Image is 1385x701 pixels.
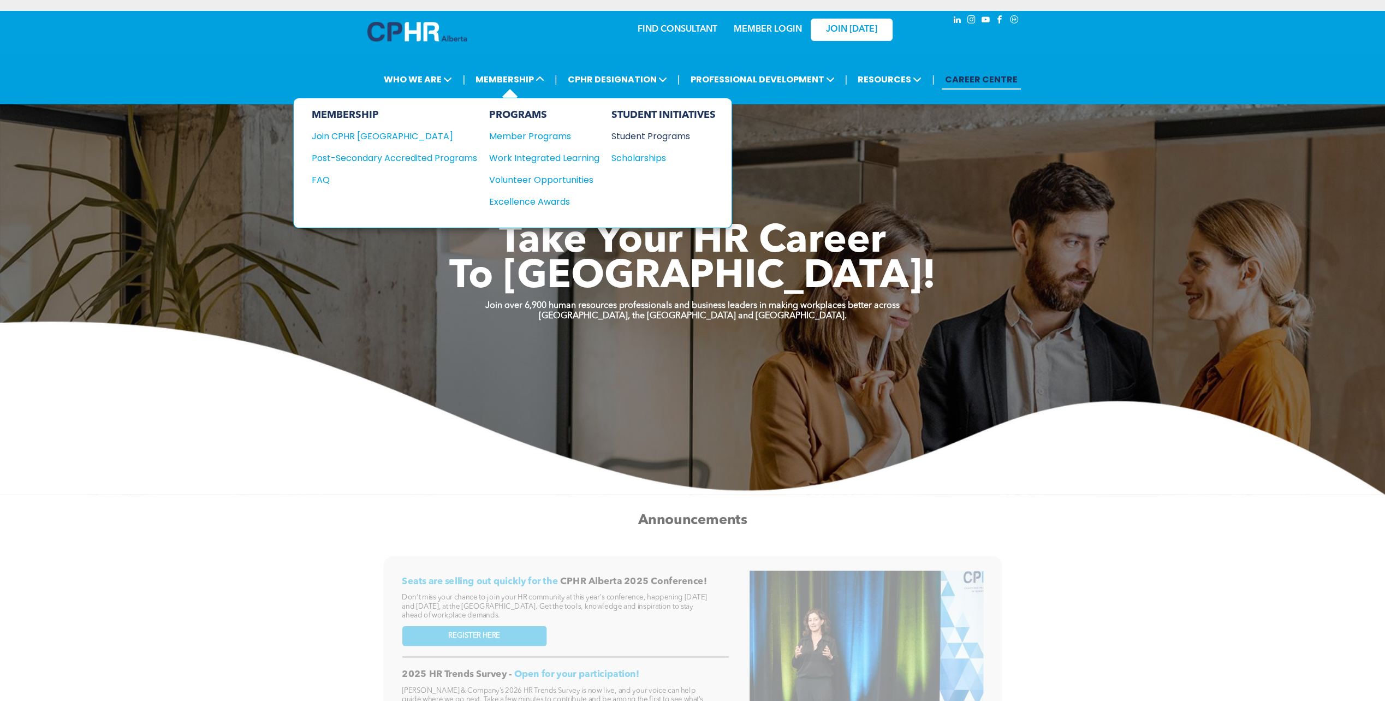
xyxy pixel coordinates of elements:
[611,129,715,143] a: Student Programs
[402,577,557,586] span: Seats are selling out quickly for the
[489,173,599,187] a: Volunteer Opportunities
[952,14,964,28] a: linkedin
[381,69,455,90] span: WHO WE ARE
[499,222,886,262] span: Take Your HR Career
[489,129,588,143] div: Member Programs
[402,626,546,646] a: REGISTER HERE
[485,301,900,310] strong: Join over 6,900 human resources professionals and business leaders in making workplaces better ac...
[311,129,477,143] a: Join CPHR [GEOGRAPHIC_DATA]
[402,670,512,679] span: 2025 HR Trends Survey -
[489,195,599,209] a: Excellence Awards
[489,129,599,143] a: Member Programs
[687,69,837,90] span: PROFESSIONAL DEVELOPMENT
[311,151,477,165] a: Post-Secondary Accredited Programs
[514,670,639,679] span: Open for your participation!
[489,109,599,121] div: PROGRAMS
[539,312,847,320] strong: [GEOGRAPHIC_DATA], the [GEOGRAPHIC_DATA] and [GEOGRAPHIC_DATA].
[638,25,717,34] a: FIND CONSULTANT
[611,151,705,165] div: Scholarships
[854,69,925,90] span: RESOURCES
[449,258,936,297] span: To [GEOGRAPHIC_DATA]!
[448,632,500,640] span: REGISTER HERE
[311,129,460,143] div: Join CPHR [GEOGRAPHIC_DATA]
[1008,14,1020,28] a: Social network
[966,14,978,28] a: instagram
[402,594,707,619] span: Don't miss your chance to join your HR community at this year's conference, happening [DATE] and ...
[845,68,847,91] li: |
[367,22,467,41] img: A blue and white logo for cp alberta
[489,195,588,209] div: Excellence Awards
[638,513,747,527] span: Announcements
[489,173,588,187] div: Volunteer Opportunities
[564,69,670,90] span: CPHR DESIGNATION
[311,173,460,187] div: FAQ
[489,151,588,165] div: Work Integrated Learning
[980,14,992,28] a: youtube
[555,68,557,91] li: |
[472,69,548,90] span: MEMBERSHIP
[311,173,477,187] a: FAQ
[489,151,599,165] a: Work Integrated Learning
[311,109,477,121] div: MEMBERSHIP
[932,68,935,91] li: |
[462,68,465,91] li: |
[994,14,1006,28] a: facebook
[811,19,893,41] a: JOIN [DATE]
[942,69,1021,90] a: CAREER CENTRE
[611,109,715,121] div: STUDENT INITIATIVES
[677,68,680,91] li: |
[734,25,802,34] a: MEMBER LOGIN
[826,25,877,35] span: JOIN [DATE]
[611,151,715,165] a: Scholarships
[311,151,460,165] div: Post-Secondary Accredited Programs
[560,577,706,586] span: CPHR Alberta 2025 Conference!
[611,129,705,143] div: Student Programs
